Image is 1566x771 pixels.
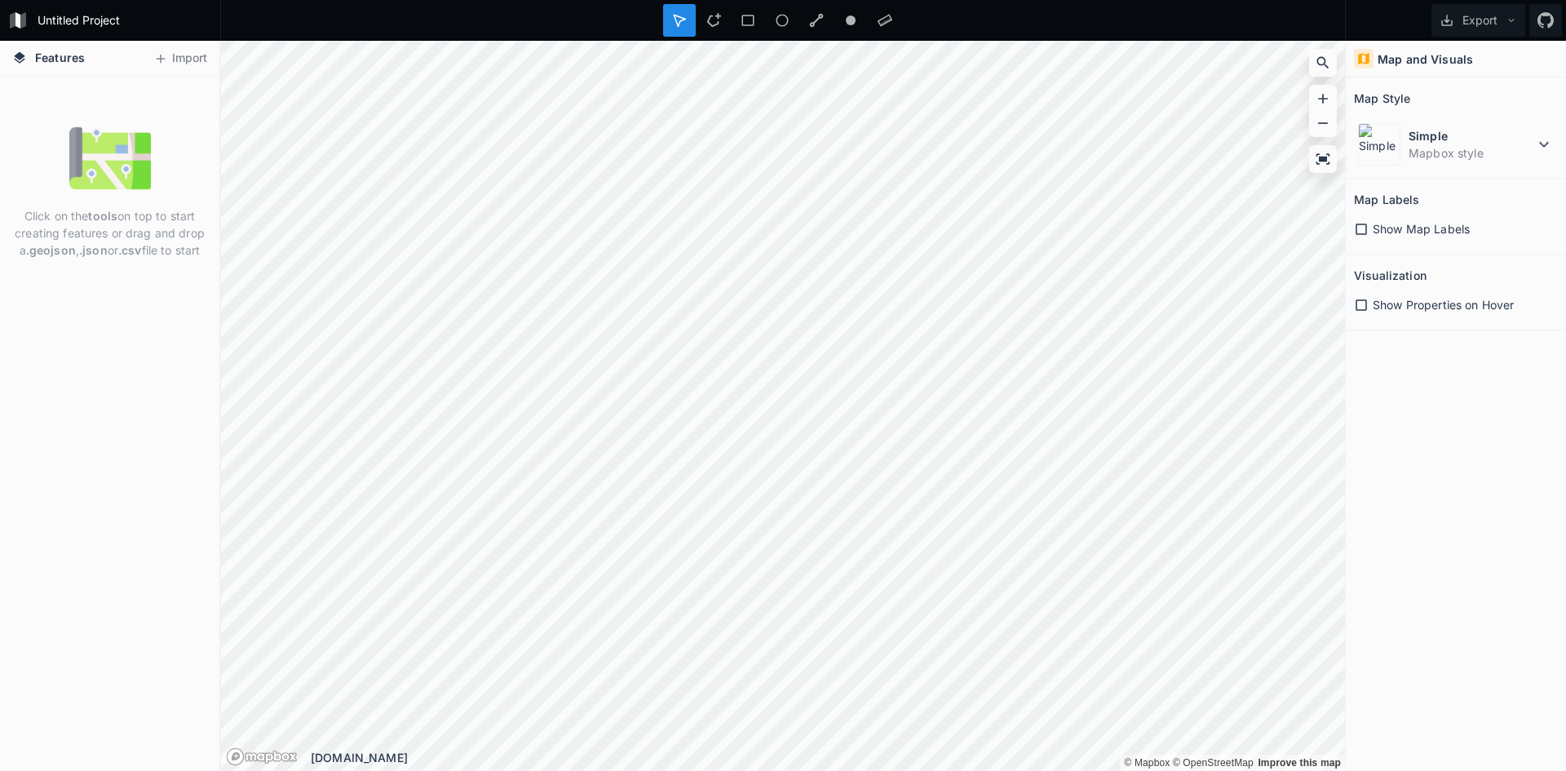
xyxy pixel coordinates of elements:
[1409,144,1534,162] dd: Mapbox style
[26,243,76,257] strong: .geojson
[226,747,298,766] a: Mapbox logo
[1431,4,1525,37] button: Export
[1173,757,1254,769] a: OpenStreetMap
[1124,757,1170,769] a: Mapbox
[1258,757,1341,769] a: Map feedback
[1354,187,1419,212] h2: Map Labels
[69,117,151,199] img: empty
[1378,51,1473,68] h4: Map and Visuals
[311,749,1345,766] div: [DOMAIN_NAME]
[1354,263,1427,288] h2: Visualization
[145,46,215,72] button: Import
[1354,86,1410,111] h2: Map Style
[12,207,207,259] p: Click on the on top to start creating features or drag and drop a , or file to start
[88,209,117,223] strong: tools
[1409,127,1534,144] dt: Simple
[1373,296,1514,313] span: Show Properties on Hover
[118,243,142,257] strong: .csv
[1358,123,1400,166] img: Simple
[79,243,108,257] strong: .json
[1373,220,1470,237] span: Show Map Labels
[35,49,85,66] span: Features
